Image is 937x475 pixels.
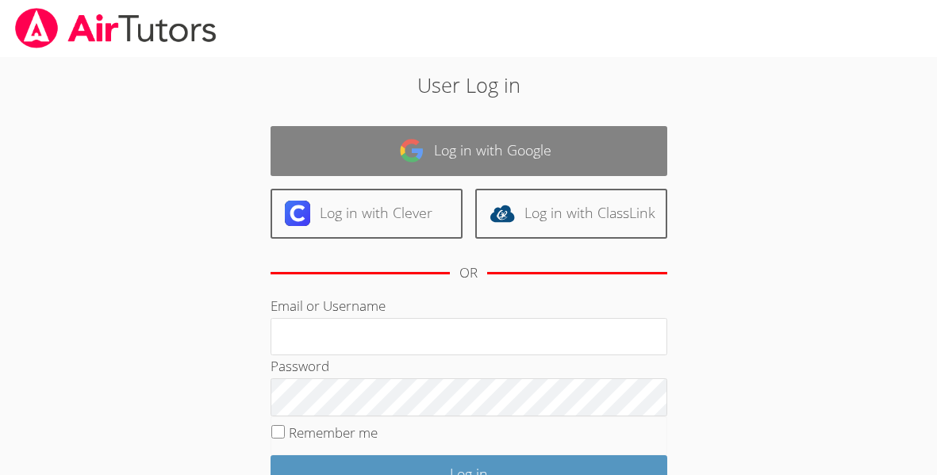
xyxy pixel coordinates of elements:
[475,189,667,239] a: Log in with ClassLink
[271,297,386,315] label: Email or Username
[271,126,667,176] a: Log in with Google
[285,201,310,226] img: clever-logo-6eab21bc6e7a338710f1a6ff85c0baf02591cd810cc4098c63d3a4b26e2feb20.svg
[216,70,722,100] h2: User Log in
[289,423,378,442] label: Remember me
[271,357,329,375] label: Password
[271,189,463,239] a: Log in with Clever
[459,262,478,285] div: OR
[490,201,515,226] img: classlink-logo-d6bb404cc1216ec64c9a2012d9dc4662098be43eaf13dc465df04b49fa7ab582.svg
[399,138,424,163] img: google-logo-50288ca7cdecda66e5e0955fdab243c47b7ad437acaf1139b6f446037453330a.svg
[13,8,218,48] img: airtutors_banner-c4298cdbf04f3fff15de1276eac7730deb9818008684d7c2e4769d2f7ddbe033.png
